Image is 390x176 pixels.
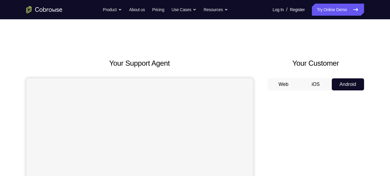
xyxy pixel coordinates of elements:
button: Android [332,78,364,90]
span: / [286,6,287,13]
a: Pricing [152,4,164,16]
a: About us [129,4,145,16]
a: Try Online Demo [312,4,364,16]
a: Register [290,4,305,16]
button: Web [268,78,300,90]
a: Log In [273,4,284,16]
h2: Your Support Agent [26,58,253,69]
h2: Your Customer [268,58,364,69]
button: Use Cases [172,4,196,16]
a: Go to the home page [26,6,62,13]
button: Resources [204,4,228,16]
button: iOS [300,78,332,90]
button: Product [103,4,122,16]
